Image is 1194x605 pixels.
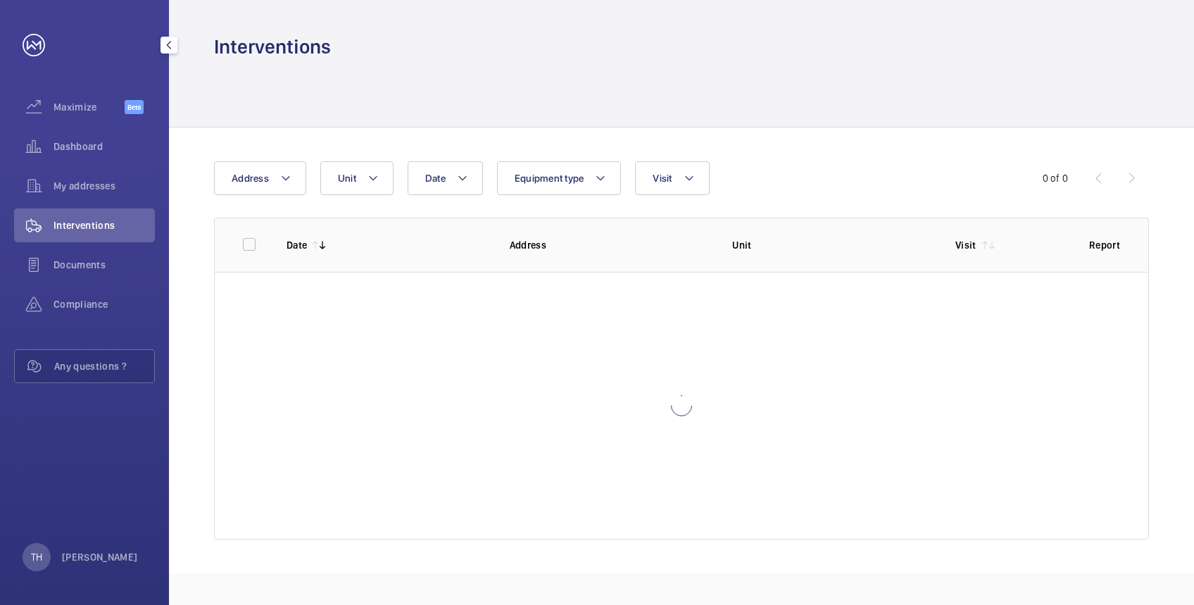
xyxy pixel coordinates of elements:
[54,139,155,154] span: Dashboard
[214,161,306,195] button: Address
[54,297,155,311] span: Compliance
[125,100,144,114] span: Beta
[515,173,584,184] span: Equipment type
[31,550,42,564] p: TH
[338,173,356,184] span: Unit
[732,238,933,252] p: Unit
[320,161,394,195] button: Unit
[232,173,269,184] span: Address
[287,238,307,252] p: Date
[635,161,709,195] button: Visit
[510,238,710,252] p: Address
[408,161,483,195] button: Date
[425,173,446,184] span: Date
[1089,238,1120,252] p: Report
[54,359,154,373] span: Any questions ?
[214,34,331,60] h1: Interventions
[1043,171,1068,185] div: 0 of 0
[62,550,138,564] p: [PERSON_NAME]
[497,161,622,195] button: Equipment type
[54,179,155,193] span: My addresses
[54,218,155,232] span: Interventions
[54,100,125,114] span: Maximize
[653,173,672,184] span: Visit
[54,258,155,272] span: Documents
[955,238,976,252] p: Visit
